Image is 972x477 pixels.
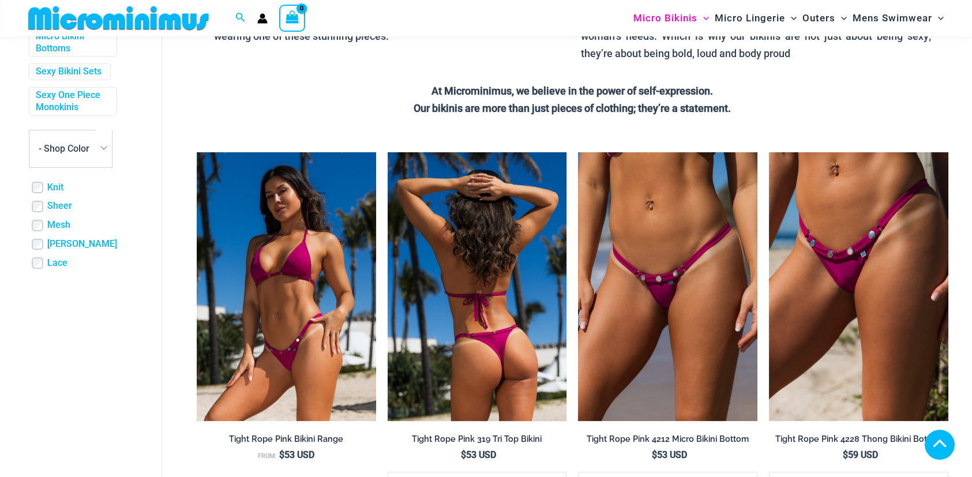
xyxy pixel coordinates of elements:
img: Tight Rope Pink 319 Top 4228 Thong 05 [197,152,376,421]
a: Account icon link [257,13,268,24]
a: Tight Rope Pink 319 4212 Micro 01Tight Rope Pink 319 4212 Micro 02Tight Rope Pink 319 4212 Micro 02 [578,152,757,421]
span: $ [843,449,848,460]
a: Tight Rope Pink 4212 Micro Bikini Bottom [578,434,757,449]
bdi: 53 USD [652,449,687,460]
span: $ [461,449,466,460]
a: Tight Rope Pink 319 Top 01Tight Rope Pink 319 Top 4228 Thong 06Tight Rope Pink 319 Top 4228 Thong 06 [388,152,567,421]
span: Menu Toggle [932,3,944,33]
span: Micro Lingerie [715,3,785,33]
span: Menu Toggle [697,3,709,33]
img: Tight Rope Pink 319 Top 4228 Thong 06 [388,152,567,421]
span: From: [258,452,276,460]
a: Micro LingerieMenu ToggleMenu Toggle [712,3,800,33]
bdi: 53 USD [279,449,314,460]
a: Search icon link [235,11,246,25]
a: OutersMenu ToggleMenu Toggle [800,3,850,33]
span: $ [279,449,284,460]
img: MM SHOP LOGO FLAT [24,5,213,31]
img: Tight Rope Pink 4228 Thong 01 [769,152,948,421]
img: Tight Rope Pink 319 4212 Micro 01 [578,152,757,421]
a: Sheer [47,200,72,212]
span: - Shop Color [29,130,112,167]
a: Sexy Bikini Sets [36,66,102,78]
a: Tight Rope Pink 319 Top 4228 Thong 05Tight Rope Pink 319 Top 4228 Thong 06Tight Rope Pink 319 Top... [197,152,376,421]
span: Mens Swimwear [853,3,932,33]
h2: Tight Rope Pink 4228 Thong Bikini Bottom [769,434,948,445]
a: Mens SwimwearMenu ToggleMenu Toggle [850,3,947,33]
span: Outers [802,3,835,33]
a: [PERSON_NAME] [47,238,117,250]
h2: Tight Rope Pink 4212 Micro Bikini Bottom [578,434,757,445]
span: $ [652,449,657,460]
a: Micro BikinisMenu ToggleMenu Toggle [631,3,712,33]
strong: Our bikinis are more than just pieces of clothing; they’re a statement. [414,102,731,114]
a: Tight Rope Pink 319 Tri Top Bikini [388,434,567,449]
strong: At Microminimus, we believe in the power of self-expression. [431,85,713,97]
a: View Shopping Cart, empty [279,5,306,31]
a: Micro Bikini Bottoms [36,31,108,55]
a: Lace [47,257,67,269]
span: Menu Toggle [835,3,847,33]
a: Knit [47,182,63,194]
span: - Shop Color [39,143,89,154]
a: Sexy One Piece Monokinis [36,89,108,114]
span: Micro Bikinis [633,3,697,33]
a: Tight Rope Pink Bikini Range [197,434,376,449]
bdi: 59 USD [843,449,878,460]
a: Tight Rope Pink 4228 Thong 01Tight Rope Pink 4228 Thong 02Tight Rope Pink 4228 Thong 02 [769,152,948,421]
span: - Shop Color [29,130,112,168]
h2: Tight Rope Pink Bikini Range [197,434,376,445]
span: Menu Toggle [785,3,797,33]
bdi: 53 USD [461,449,496,460]
nav: Site Navigation [629,2,949,35]
h2: Tight Rope Pink 319 Tri Top Bikini [388,434,567,445]
a: Tight Rope Pink 4228 Thong Bikini Bottom [769,434,948,449]
a: Mesh [47,219,70,231]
